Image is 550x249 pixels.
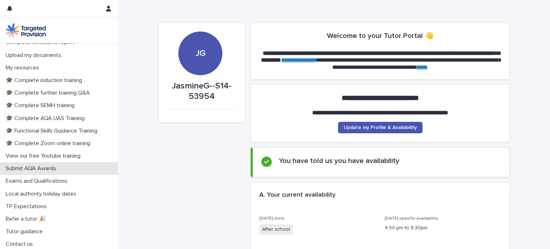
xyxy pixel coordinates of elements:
p: 🎓 Complete SEMH training [3,102,80,109]
p: JasmineG--S14-53954 [167,81,236,102]
span: [DATE] specific availability [385,216,438,221]
h2: Welcome to your Tutor Portal 👋 [327,32,434,40]
p: Exams and Qualifications [3,178,73,185]
p: 🎓 Functional Skills Guidance Training [3,128,103,134]
p: 4.30 pm to 8.30pm [385,224,501,232]
p: TP Expectations [3,203,52,210]
p: 🎓 Complete further training Q&A [3,90,96,96]
span: After school [259,224,293,235]
div: JG [178,5,222,59]
p: 🎓 Complete Zoom online training [3,140,96,147]
p: Refer a tutor 🎉 [3,216,52,222]
p: Upload my documents [3,52,67,59]
img: M5nRWzHhSzIhMunXDL62 [6,23,46,38]
p: View our free Youtube training [3,153,86,159]
p: My resources [3,64,45,71]
p: Tutor guidance [3,228,48,235]
span: [DATE] slots [259,216,284,221]
a: Update my Profile & Availability [338,122,423,133]
p: 🎓 Complete induction training [3,77,88,84]
p: Submit AQA Awards [3,165,62,172]
p: 🎓 Complete AQA UAS Training [3,115,90,122]
p: Local authority holiday dates [3,191,82,197]
p: Contact us [3,241,39,248]
h2: A. Your current availability [259,191,336,199]
span: Update my Profile & Availability [344,125,417,130]
h2: You have told us you have availability [279,157,399,165]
